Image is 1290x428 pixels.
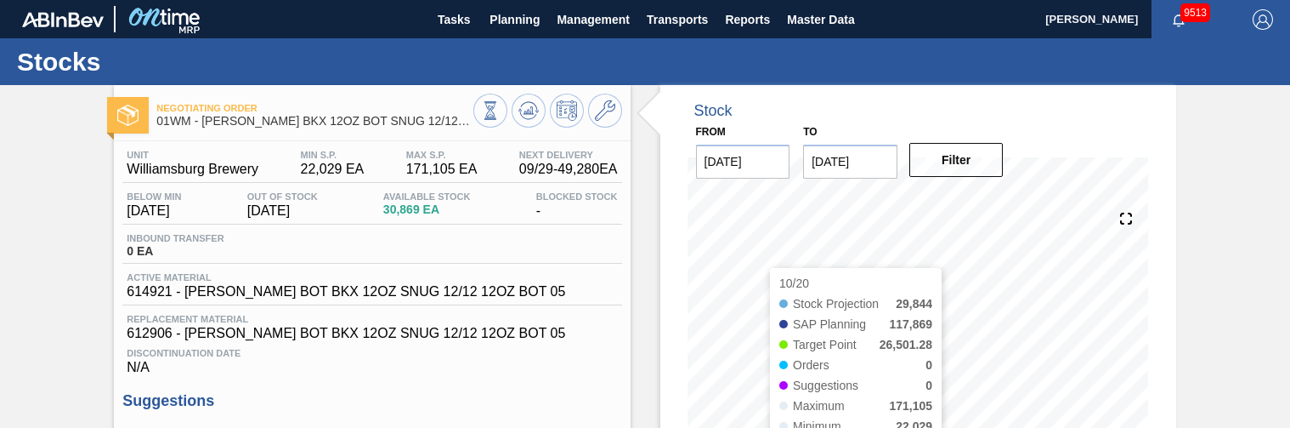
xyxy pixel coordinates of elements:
span: 614921 - [PERSON_NAME] BOT BKX 12OZ SNUG 12/12 12OZ BOT 05 [127,284,565,300]
button: Go to Master Data / General [588,94,622,128]
button: Filter [909,143,1004,177]
span: Discontinuation Date [127,348,617,358]
span: [DATE] [247,203,318,219]
div: - [532,191,622,219]
img: Ícone [117,105,139,126]
div: N/A [122,341,621,375]
span: Inbound Transfer [127,233,223,243]
label: to [803,126,817,138]
button: Notifications [1151,8,1206,31]
span: Transports [647,9,708,30]
span: Management [557,9,630,30]
span: Active Material [127,272,565,282]
span: Blocked Stock [536,191,618,202]
button: Update Chart [512,94,546,128]
h3: Suggestions [122,392,621,410]
span: 09/29 - 49,280 EA [519,162,618,177]
span: 01WM - CARR BKX 12OZ BOT SNUG 12/12 12OZ BOT SNUG [156,115,472,128]
span: Replacement Material [127,314,617,324]
span: Williamsburg Brewery [127,162,258,177]
span: Below Min [127,191,181,202]
span: 30,869 EA [383,203,471,216]
span: 171,105 EA [406,162,478,177]
span: Reports [725,9,770,30]
span: 22,029 EA [301,162,365,177]
div: Stock [694,102,733,120]
label: From [696,126,726,138]
span: Available Stock [383,191,471,202]
span: Negotiating Order [156,103,472,113]
span: Tasks [435,9,472,30]
span: Out Of Stock [247,191,318,202]
span: 9513 [1180,3,1210,22]
img: Logout [1253,9,1273,30]
h1: Stocks [17,52,319,71]
span: 0 EA [127,245,223,258]
button: Stocks Overview [473,94,507,128]
span: [DATE] [127,203,181,219]
input: mm/dd/yyyy [803,145,897,179]
button: Schedule Inventory [550,94,584,128]
span: MAX S.P. [406,150,478,160]
img: TNhmsLtSVTkK8tSr43FrP2fwEKptu5GPRR3wAAAABJRU5ErkJggg== [22,12,104,27]
span: 612906 - [PERSON_NAME] BOT BKX 12OZ SNUG 12/12 12OZ BOT 05 [127,326,617,341]
input: mm/dd/yyyy [696,145,790,179]
span: MIN S.P. [301,150,365,160]
span: Master Data [787,9,854,30]
span: Unit [127,150,258,160]
span: Next Delivery [519,150,618,160]
span: Planning [489,9,540,30]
